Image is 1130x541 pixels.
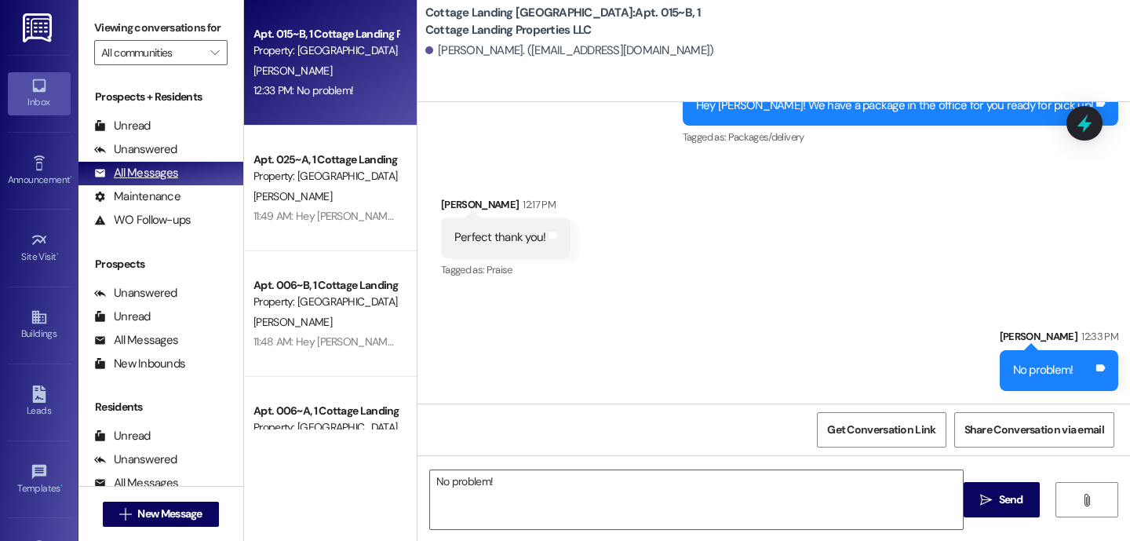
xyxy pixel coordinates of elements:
[94,451,177,468] div: Unanswered
[94,165,178,181] div: All Messages
[103,502,219,527] button: New Message
[94,428,151,444] div: Unread
[78,399,243,415] div: Residents
[8,459,71,501] a: Templates •
[1013,362,1073,378] div: No problem!
[253,334,665,349] div: 11:48 AM: Hey [PERSON_NAME]! We have a package in the office for you ready for pick up!
[817,412,946,448] button: Get Conversation Link
[253,403,399,419] div: Apt. 006~A, 1 Cottage Landing Properties LLC
[1000,328,1118,350] div: [PERSON_NAME]
[253,26,399,42] div: Apt. 015~B, 1 Cottage Landing Properties LLC
[954,412,1114,448] button: Share Conversation via email
[999,492,1023,508] span: Send
[683,126,1118,148] div: Tagged as:
[253,419,399,436] div: Property: [GEOGRAPHIC_DATA] [GEOGRAPHIC_DATA]
[253,277,399,294] div: Apt. 006~B, 1 Cottage Landing Properties LLC
[487,263,512,276] span: Praise
[696,97,1093,114] div: Hey [PERSON_NAME]! We have a package in the office for you ready for pick up!
[137,506,202,522] span: New Message
[441,258,571,281] div: Tagged as:
[1077,328,1118,345] div: 12:33 PM
[441,196,571,218] div: [PERSON_NAME]
[1081,494,1092,506] i: 
[94,118,151,134] div: Unread
[78,256,243,272] div: Prospects
[519,196,556,213] div: 12:17 PM
[119,508,131,521] i: 
[101,40,202,65] input: All communities
[94,332,178,349] div: All Messages
[8,227,71,269] a: Site Visit •
[253,83,353,97] div: 12:33 PM: No problem!
[94,212,191,228] div: WO Follow-ups
[23,13,55,42] img: ResiDesk Logo
[8,72,71,115] a: Inbox
[253,294,399,310] div: Property: [GEOGRAPHIC_DATA] [GEOGRAPHIC_DATA]
[94,141,177,158] div: Unanswered
[210,46,219,59] i: 
[253,209,665,223] div: 11:49 AM: Hey [PERSON_NAME]! We have a package in the office for you ready for pick up!
[8,304,71,346] a: Buildings
[827,422,935,438] span: Get Conversation Link
[94,475,178,492] div: All Messages
[70,172,72,183] span: •
[964,422,1104,438] span: Share Conversation via email
[980,494,992,506] i: 
[94,188,180,205] div: Maintenance
[253,189,332,203] span: [PERSON_NAME]
[964,482,1040,517] button: Send
[253,152,399,168] div: Apt. 025~A, 1 Cottage Landing Properties LLC
[94,285,177,302] div: Unanswered
[8,381,71,423] a: Leads
[94,356,185,372] div: New Inbounds
[430,470,963,529] textarea: No problem!
[56,249,59,260] span: •
[253,42,399,59] div: Property: [GEOGRAPHIC_DATA] [GEOGRAPHIC_DATA]
[60,481,63,492] span: •
[94,309,151,325] div: Unread
[253,315,332,329] span: [PERSON_NAME]
[94,16,228,40] label: Viewing conversations for
[454,229,546,246] div: Perfect thank you!
[425,42,714,59] div: [PERSON_NAME]. ([EMAIL_ADDRESS][DOMAIN_NAME])
[78,89,243,105] div: Prospects + Residents
[253,168,399,185] div: Property: [GEOGRAPHIC_DATA] [GEOGRAPHIC_DATA]
[253,64,332,78] span: [PERSON_NAME]
[425,5,739,38] b: Cottage Landing [GEOGRAPHIC_DATA]: Apt. 015~B, 1 Cottage Landing Properties LLC
[728,130,804,144] span: Packages/delivery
